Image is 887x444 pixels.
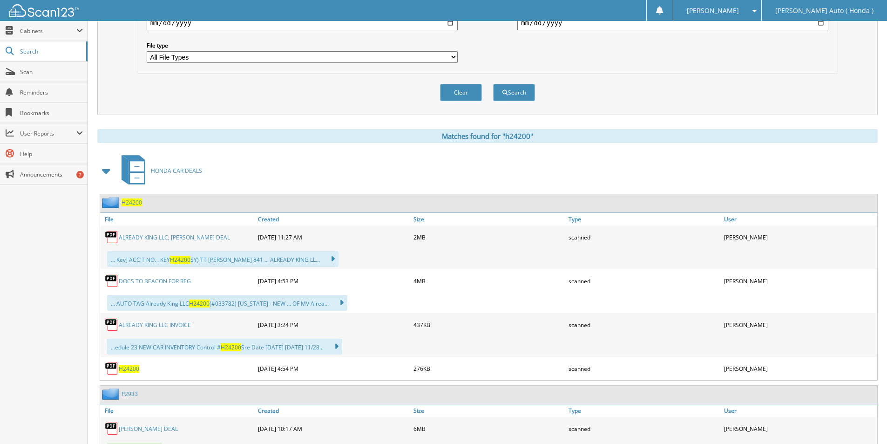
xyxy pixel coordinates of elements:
[566,404,722,417] a: Type
[411,404,567,417] a: Size
[722,404,877,417] a: User
[147,15,458,30] input: start
[256,419,411,438] div: [DATE] 10:17 AM
[256,315,411,334] div: [DATE] 3:24 PM
[221,343,241,351] span: H24200
[440,84,482,101] button: Clear
[722,419,877,438] div: [PERSON_NAME]
[116,152,202,189] a: HONDA CAR DEALS
[722,315,877,334] div: [PERSON_NAME]
[722,213,877,225] a: User
[119,365,139,373] a: H24200
[20,27,76,35] span: Cabinets
[105,274,119,288] img: PDF.png
[411,315,567,334] div: 437KB
[102,388,122,400] img: folder2.png
[119,321,191,329] a: ALREADY KING LLC INVOICE
[105,230,119,244] img: PDF.png
[105,422,119,436] img: PDF.png
[411,228,567,246] div: 2MB
[107,295,347,311] div: ... AUTO TAG Already King LLC (#033782) [US_STATE] - NEW ... OF MV Alrea...
[411,272,567,290] div: 4MB
[20,130,76,137] span: User Reports
[566,213,722,225] a: Type
[566,272,722,290] div: scanned
[20,150,83,158] span: Help
[119,233,230,241] a: ALREADY KING LLC; [PERSON_NAME] DEAL
[76,171,84,178] div: 7
[722,228,877,246] div: [PERSON_NAME]
[97,129,878,143] div: Matches found for "h24200"
[566,419,722,438] div: scanned
[105,362,119,376] img: PDF.png
[119,425,178,433] a: [PERSON_NAME] DEAL
[151,167,202,175] span: HONDA CAR DEALS
[722,272,877,290] div: [PERSON_NAME]
[493,84,535,101] button: Search
[411,213,567,225] a: Size
[256,228,411,246] div: [DATE] 11:27 AM
[411,359,567,378] div: 276KB
[256,359,411,378] div: [DATE] 4:54 PM
[9,4,79,17] img: scan123-logo-white.svg
[147,41,458,49] label: File type
[566,315,722,334] div: scanned
[256,272,411,290] div: [DATE] 4:53 PM
[105,318,119,332] img: PDF.png
[411,419,567,438] div: 6MB
[102,197,122,208] img: folder2.png
[687,8,739,14] span: [PERSON_NAME]
[20,68,83,76] span: Scan
[20,171,83,178] span: Announcements
[517,15,828,30] input: end
[107,251,339,267] div: ... Kev] ACC'T NO. . KEY SY) TT [PERSON_NAME] 841 ... ALREADY KING LL...
[20,48,81,55] span: Search
[722,359,877,378] div: [PERSON_NAME]
[170,256,190,264] span: H24200
[775,8,873,14] span: [PERSON_NAME] Auto ( Honda )
[256,213,411,225] a: Created
[20,109,83,117] span: Bookmarks
[107,339,342,355] div: ...edule 23 NEW CAR INVENTORY Control # Sre Date [DATE] [DATE] 11/28...
[119,277,191,285] a: DOCS TO BEACON FOR REG
[20,89,83,96] span: Reminders
[189,300,210,307] span: H24200
[256,404,411,417] a: Created
[122,198,142,206] a: H24200
[100,213,256,225] a: File
[122,390,138,398] a: P2933
[566,359,722,378] div: scanned
[566,228,722,246] div: scanned
[100,404,256,417] a: File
